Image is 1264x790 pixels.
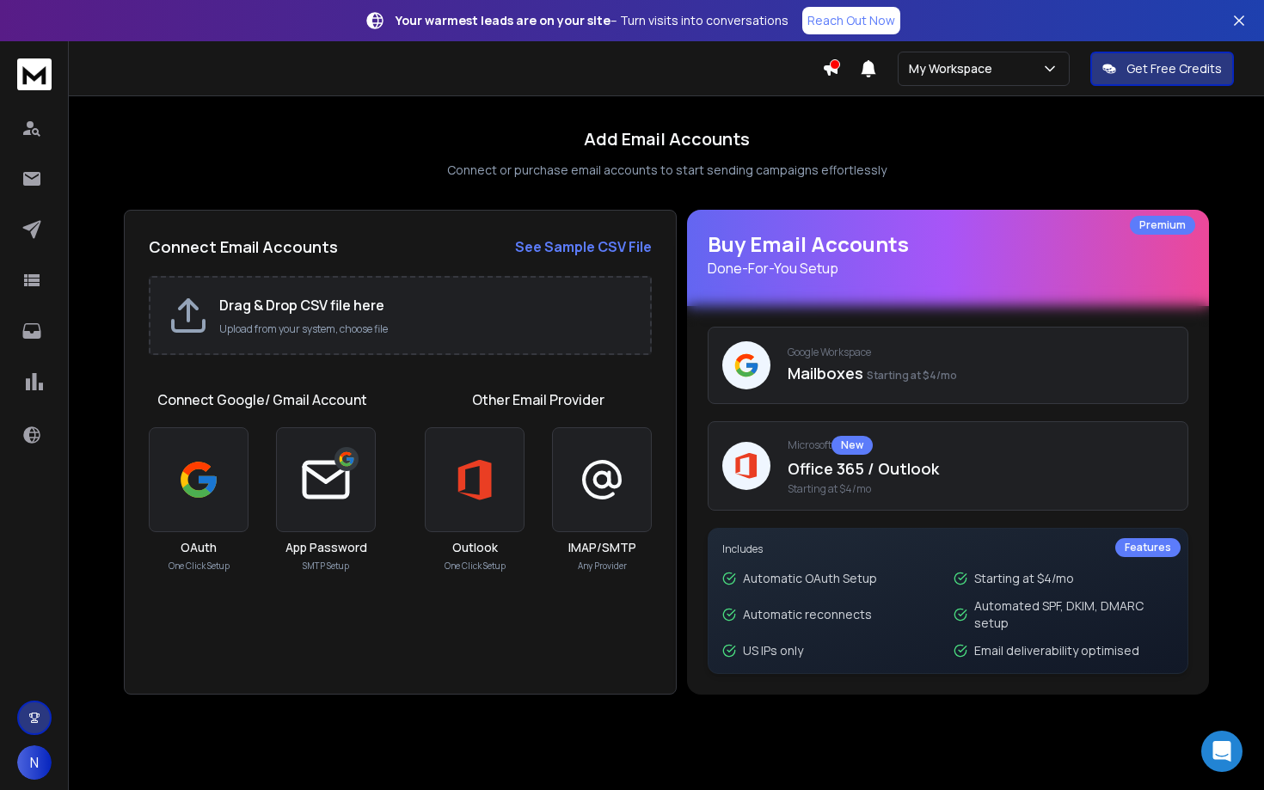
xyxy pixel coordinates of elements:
[303,560,349,573] p: SMTP Setup
[1115,538,1181,557] div: Features
[17,745,52,780] button: N
[1201,731,1243,772] div: Open Intercom Messenger
[515,237,652,256] strong: See Sample CSV File
[578,560,627,573] p: Any Provider
[974,597,1175,632] p: Automated SPF, DKIM, DMARC setup
[867,368,957,383] span: Starting at $4/mo
[169,560,230,573] p: One Click Setup
[788,361,1174,385] p: Mailboxes
[743,642,803,659] p: US IPs only
[788,456,1174,481] p: Office 365 / Outlook
[568,539,636,556] h3: IMAP/SMTP
[452,539,498,556] h3: Outlook
[743,570,877,587] p: Automatic OAuth Setup
[788,346,1174,359] p: Google Workspace
[149,235,338,259] h2: Connect Email Accounts
[396,12,611,28] strong: Your warmest leads are on your site
[17,58,52,90] img: logo
[1090,52,1234,86] button: Get Free Credits
[445,560,506,573] p: One Click Setup
[396,12,788,29] p: – Turn visits into conversations
[831,436,873,455] div: New
[515,236,652,257] a: See Sample CSV File
[157,389,367,410] h1: Connect Google/ Gmail Account
[219,322,633,336] p: Upload from your system, choose file
[708,258,1188,279] p: Done-For-You Setup
[974,570,1074,587] p: Starting at $4/mo
[1130,216,1195,235] div: Premium
[802,7,900,34] a: Reach Out Now
[974,642,1139,659] p: Email deliverability optimised
[1126,60,1222,77] p: Get Free Credits
[909,60,999,77] p: My Workspace
[219,295,633,315] h2: Drag & Drop CSV file here
[472,389,604,410] h1: Other Email Provider
[807,12,895,29] p: Reach Out Now
[788,436,1174,455] p: Microsoft
[788,482,1174,496] span: Starting at $4/mo
[447,162,887,179] p: Connect or purchase email accounts to start sending campaigns effortlessly
[584,127,750,151] h1: Add Email Accounts
[722,542,1174,556] p: Includes
[743,606,872,623] p: Automatic reconnects
[181,539,217,556] h3: OAuth
[708,230,1188,279] h1: Buy Email Accounts
[285,539,367,556] h3: App Password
